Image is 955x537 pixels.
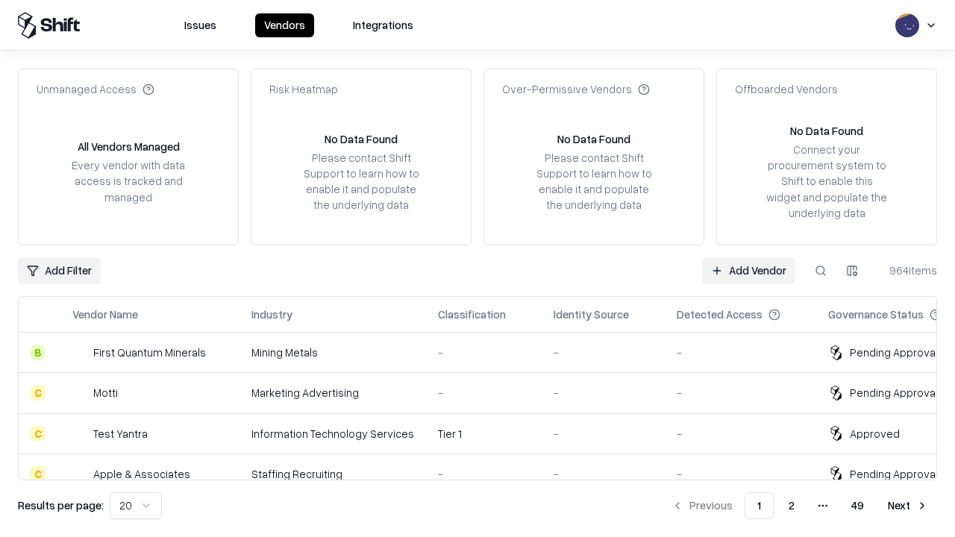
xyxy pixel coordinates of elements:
div: C [31,386,46,401]
img: Test Yantra [72,426,87,441]
div: C [31,426,46,441]
button: 2 [777,492,807,519]
div: - [554,345,653,360]
div: - [438,385,530,401]
nav: pagination [663,492,937,519]
div: First Quantum Minerals [93,345,206,360]
div: Every vendor with data access is tracked and managed [66,157,190,204]
button: 1 [745,492,774,519]
div: 964 items [877,263,937,278]
div: Test Yantra [93,426,148,442]
div: Over-Permissive Vendors [502,81,650,97]
div: Tier 1 [438,426,530,442]
div: B [31,345,46,360]
div: - [677,426,804,442]
div: - [438,345,530,360]
img: Motti [72,386,87,401]
div: Approved [850,426,900,442]
div: - [554,385,653,401]
div: Please contact Shift Support to learn how to enable it and populate the underlying data [299,150,423,213]
div: C [31,466,46,481]
div: Pending Approval [850,385,938,401]
a: Add Vendor [702,257,795,284]
div: Detected Access [677,307,763,322]
div: Offboarded Vendors [735,81,838,97]
div: Staffing Recruiting [251,466,414,482]
button: Integrations [344,13,422,37]
div: - [677,345,804,360]
div: All Vendors Managed [78,139,180,154]
div: - [554,426,653,442]
div: Mining Metals [251,345,414,360]
div: Pending Approval [850,345,938,360]
div: No Data Found [325,131,398,147]
img: Apple & Associates [72,466,87,481]
div: Pending Approval [850,466,938,482]
button: Issues [175,13,225,37]
div: - [438,466,530,482]
div: Information Technology Services [251,426,414,442]
div: Industry [251,307,292,322]
div: Unmanaged Access [37,81,154,97]
div: Risk Heatmap [269,81,338,97]
div: Motti [93,385,118,401]
div: Connect your procurement system to Shift to enable this widget and populate the underlying data [765,142,889,221]
button: Vendors [255,13,314,37]
div: - [554,466,653,482]
div: Apple & Associates [93,466,190,482]
img: First Quantum Minerals [72,345,87,360]
button: Next [879,492,937,519]
div: - [677,466,804,482]
div: Marketing Advertising [251,385,414,401]
div: Classification [438,307,506,322]
div: - [677,385,804,401]
div: Identity Source [554,307,629,322]
div: Vendor Name [72,307,138,322]
button: Add Filter [18,257,101,284]
div: Please contact Shift Support to learn how to enable it and populate the underlying data [532,150,656,213]
p: Results per page: [18,497,104,513]
button: 49 [839,492,876,519]
div: Governance Status [828,307,924,322]
div: No Data Found [557,131,630,147]
div: No Data Found [790,123,863,139]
